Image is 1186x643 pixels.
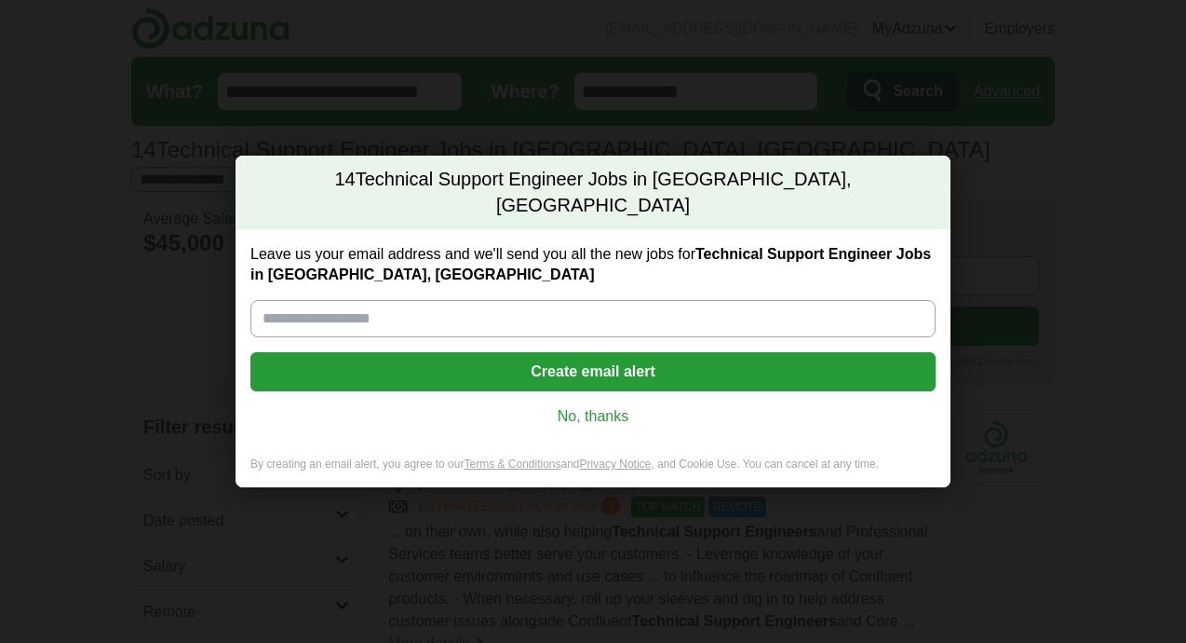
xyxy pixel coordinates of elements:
h2: Technical Support Engineer Jobs in [GEOGRAPHIC_DATA], [GEOGRAPHIC_DATA] [236,156,950,229]
a: Terms & Conditions [464,458,560,471]
span: 14 [334,167,355,193]
button: Create email alert [250,352,936,391]
label: Leave us your email address and we'll send you all the new jobs for [250,244,936,285]
a: No, thanks [265,406,921,427]
div: By creating an email alert, you agree to our and , and Cookie Use. You can cancel at any time. [236,457,950,487]
a: Privacy Notice [580,458,652,471]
